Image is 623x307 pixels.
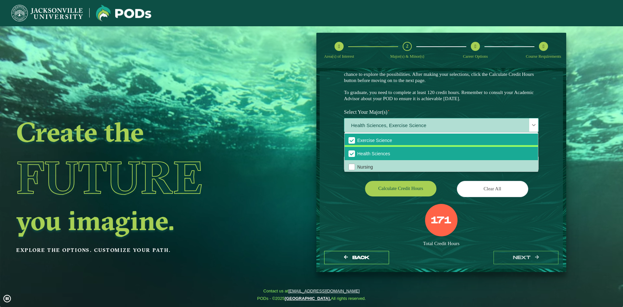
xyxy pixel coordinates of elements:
a: [EMAIL_ADDRESS][DOMAIN_NAME] [288,289,360,293]
h2: Create the [16,118,264,146]
img: Jacksonville University logo [96,5,151,21]
span: Back [352,255,370,260]
p: Explore the options. Customize your path. [16,245,264,255]
span: Course Requirements [526,54,561,59]
span: PODs - ©2025 All rights reserved. [257,296,366,301]
button: Back [324,251,389,264]
img: Jacksonville University logo [11,5,83,21]
label: 171 [431,215,451,227]
span: Health Sciences, Exercise Science [344,118,538,132]
span: Nursing [357,164,373,170]
button: next [494,251,558,264]
span: Major(s) & Minor(s) [390,54,424,59]
span: Contact us at [257,289,366,294]
span: Health Sciences [357,151,390,156]
li: Nursing [345,160,538,173]
p: Please select at least one Major [344,134,539,140]
span: 2 [406,43,409,49]
span: Exercise Science [357,138,392,143]
span: Area(s) of Interest [324,54,354,59]
label: Select Your Major(s) [339,106,544,118]
button: Calculate credit hours [365,181,436,196]
a: [GEOGRAPHIC_DATA]. [285,296,331,301]
div: Total Credit Hours [344,241,539,247]
label: Select Your Minor(s) [339,144,544,156]
p: Choose your major(s) and minor(s) in the dropdown windows below to create a POD. This is your cha... [344,65,539,102]
span: Career Options [463,54,488,59]
h1: Future [16,148,264,207]
li: Exercise Science [345,134,538,147]
li: Health Sciences [345,147,538,160]
button: Clear All [457,181,528,197]
sup: ⋆ [387,108,390,113]
h2: you imagine. [16,207,264,234]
